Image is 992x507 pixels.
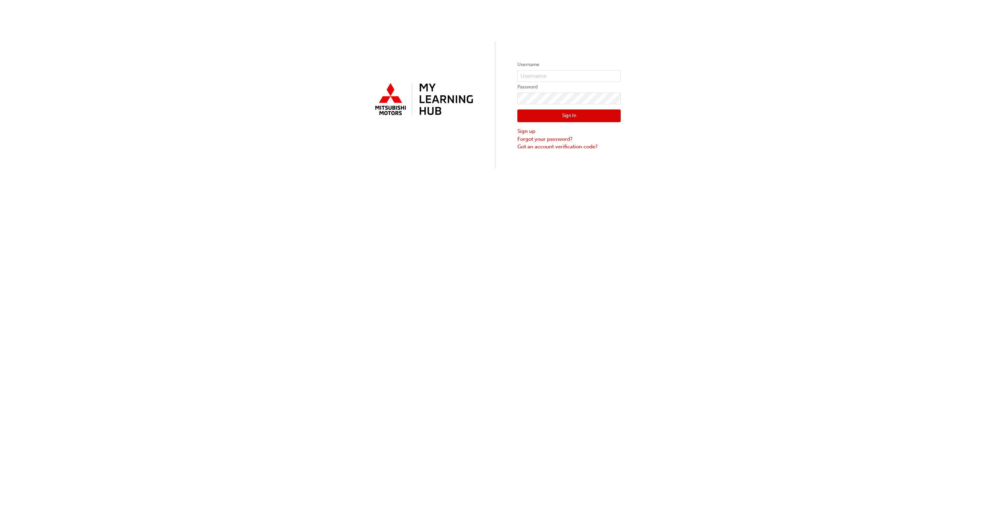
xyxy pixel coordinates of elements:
button: Sign In [517,109,621,123]
label: Password [517,83,621,91]
label: Username [517,61,621,69]
a: Forgot your password? [517,135,621,143]
a: Got an account verification code? [517,143,621,151]
a: Sign up [517,127,621,135]
img: mmal [371,80,475,119]
input: Username [517,70,621,82]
